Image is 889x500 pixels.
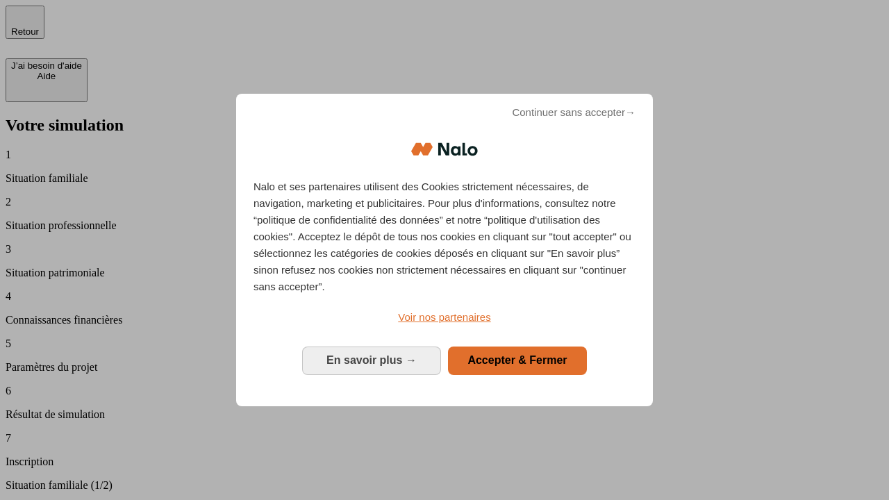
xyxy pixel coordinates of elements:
[236,94,653,406] div: Bienvenue chez Nalo Gestion du consentement
[411,128,478,170] img: Logo
[398,311,490,323] span: Voir nos partenaires
[254,178,635,295] p: Nalo et ses partenaires utilisent des Cookies strictement nécessaires, de navigation, marketing e...
[302,347,441,374] button: En savoir plus: Configurer vos consentements
[512,104,635,121] span: Continuer sans accepter→
[448,347,587,374] button: Accepter & Fermer: Accepter notre traitement des données et fermer
[254,309,635,326] a: Voir nos partenaires
[467,354,567,366] span: Accepter & Fermer
[326,354,417,366] span: En savoir plus →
